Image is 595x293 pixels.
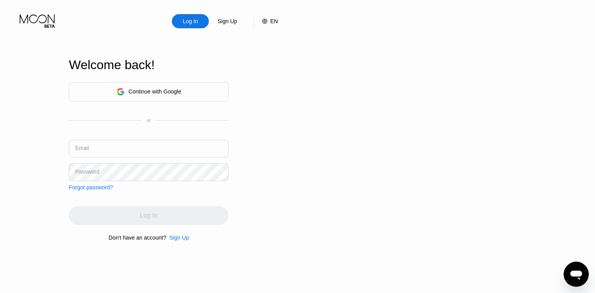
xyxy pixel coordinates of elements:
[217,17,238,25] div: Sign Up
[129,88,181,95] div: Continue with Google
[564,262,589,287] iframe: Button to launch messaging window
[270,18,278,24] div: EN
[75,168,99,175] div: Password
[182,17,199,25] div: Log In
[69,58,228,72] div: Welcome back!
[169,234,189,241] div: Sign Up
[209,14,246,28] div: Sign Up
[69,184,113,190] div: Forgot password?
[147,118,151,123] div: or
[109,234,166,241] div: Don't have an account?
[75,145,89,151] div: Email
[69,82,228,101] div: Continue with Google
[172,14,209,28] div: Log In
[166,234,189,241] div: Sign Up
[254,14,278,28] div: EN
